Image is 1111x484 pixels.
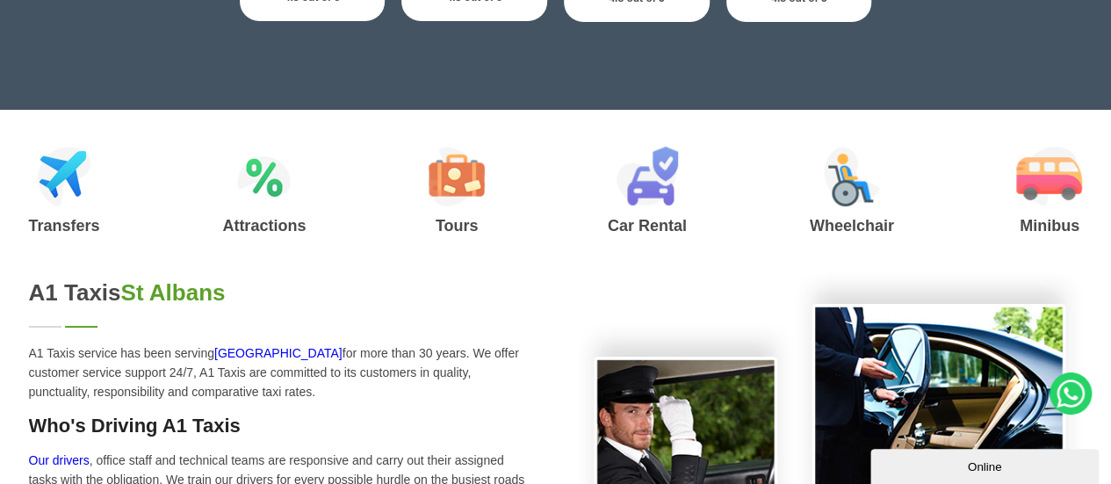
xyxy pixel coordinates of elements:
h3: Tours [429,218,485,234]
img: Tours [429,147,485,206]
iframe: chat widget [870,445,1102,484]
img: Attractions [237,147,291,206]
img: Wheelchair [824,147,880,206]
a: Our drivers [29,453,90,467]
img: Airport Transfers [38,147,91,206]
h3: Car Rental [608,218,687,234]
p: A1 Taxis service has been serving for more than 30 years. We offer customer service support 24/7,... [29,343,535,401]
span: St Albans [121,279,226,306]
h2: A1 Taxis [29,279,535,307]
a: [GEOGRAPHIC_DATA] [214,346,343,360]
img: Car Rental [616,147,678,206]
h3: Wheelchair [810,218,894,234]
h3: Attractions [222,218,306,234]
h3: Minibus [1016,218,1082,234]
img: Minibus [1016,147,1082,206]
h3: Who's Driving A1 Taxis [29,415,535,437]
h3: Transfers [29,218,100,234]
